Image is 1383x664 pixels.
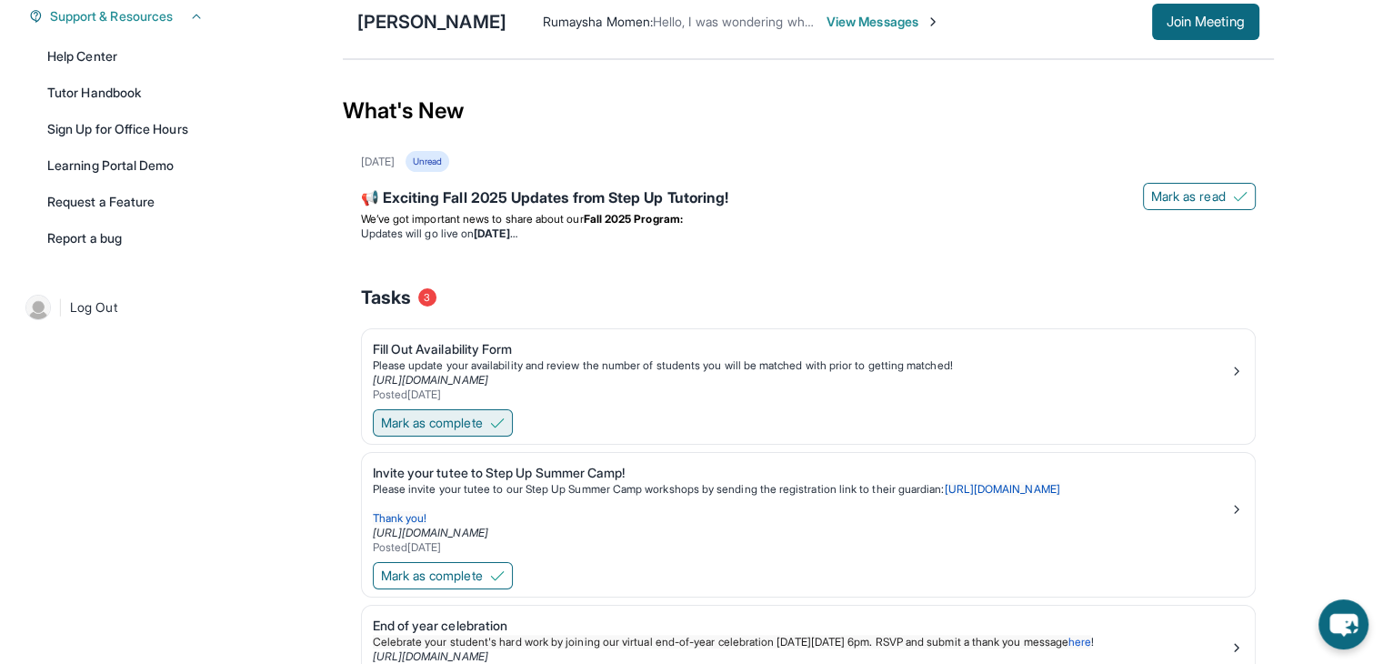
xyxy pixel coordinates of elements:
p: ! [373,635,1229,649]
img: user-img [25,295,51,320]
span: Mark as complete [381,414,483,432]
div: Unread [406,151,449,172]
a: Invite your tutee to Step Up Summer Camp!Please invite your tutee to our Step Up Summer Camp work... [362,453,1255,558]
div: [PERSON_NAME] [357,9,506,35]
div: 📢 Exciting Fall 2025 Updates from Step Up Tutoring! [361,186,1256,212]
span: Log Out [70,298,117,317]
a: [URL][DOMAIN_NAME] [373,526,488,539]
span: Mark as read [1151,187,1226,206]
img: Chevron-Right [926,15,940,29]
li: Updates will go live on [361,226,1256,241]
button: Support & Resources [43,7,204,25]
span: Thank you! [373,511,427,525]
div: Invite your tutee to Step Up Summer Camp! [373,464,1229,482]
span: Celebrate your student's hard work by joining our virtual end-of-year celebration [DATE][DATE] 6p... [373,635,1068,649]
span: 3 [418,288,436,307]
img: Mark as complete [490,568,505,583]
span: We’ve got important news to share about our [361,212,584,226]
a: Learning Portal Demo [36,149,215,182]
span: Join Meeting [1167,16,1245,27]
img: Mark as read [1233,189,1248,204]
a: Request a Feature [36,186,215,218]
strong: Fall 2025 Program: [584,212,683,226]
div: Posted [DATE] [373,387,1229,402]
span: | [58,297,63,318]
a: Help Center [36,40,215,73]
a: [URL][DOMAIN_NAME] [944,482,1059,496]
a: [URL][DOMAIN_NAME] [373,373,488,387]
a: |Log Out [18,287,215,327]
a: Fill Out Availability FormPlease update your availability and review the number of students you w... [362,329,1255,406]
button: chat-button [1318,599,1368,649]
a: Report a bug [36,222,215,255]
span: View Messages [827,13,940,31]
span: Mark as complete [381,567,483,585]
strong: [DATE] [474,226,516,240]
button: Mark as complete [373,562,513,589]
div: What's New [343,71,1274,151]
div: Fill Out Availability Form [373,340,1229,358]
div: Please update your availability and review the number of students you will be matched with prior ... [373,358,1229,373]
span: Tasks [361,285,411,310]
button: Join Meeting [1152,4,1259,40]
span: Hello, I was wondering which other day you would like to use to schedule tutoring sessions? [653,14,1184,29]
a: here [1068,635,1091,649]
button: Mark as read [1143,183,1256,210]
p: Please invite your tutee to our Step Up Summer Camp workshops by sending the registration link to... [373,482,1229,497]
span: Rumaysha Momen : [543,14,653,29]
div: Posted [DATE] [373,540,1229,555]
div: [DATE] [361,155,395,169]
img: Mark as complete [490,416,505,430]
div: End of year celebration [373,617,1229,635]
button: Mark as complete [373,409,513,437]
a: [URL][DOMAIN_NAME] [373,649,488,663]
span: Support & Resources [50,7,173,25]
a: Tutor Handbook [36,76,215,109]
a: Sign Up for Office Hours [36,113,215,146]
